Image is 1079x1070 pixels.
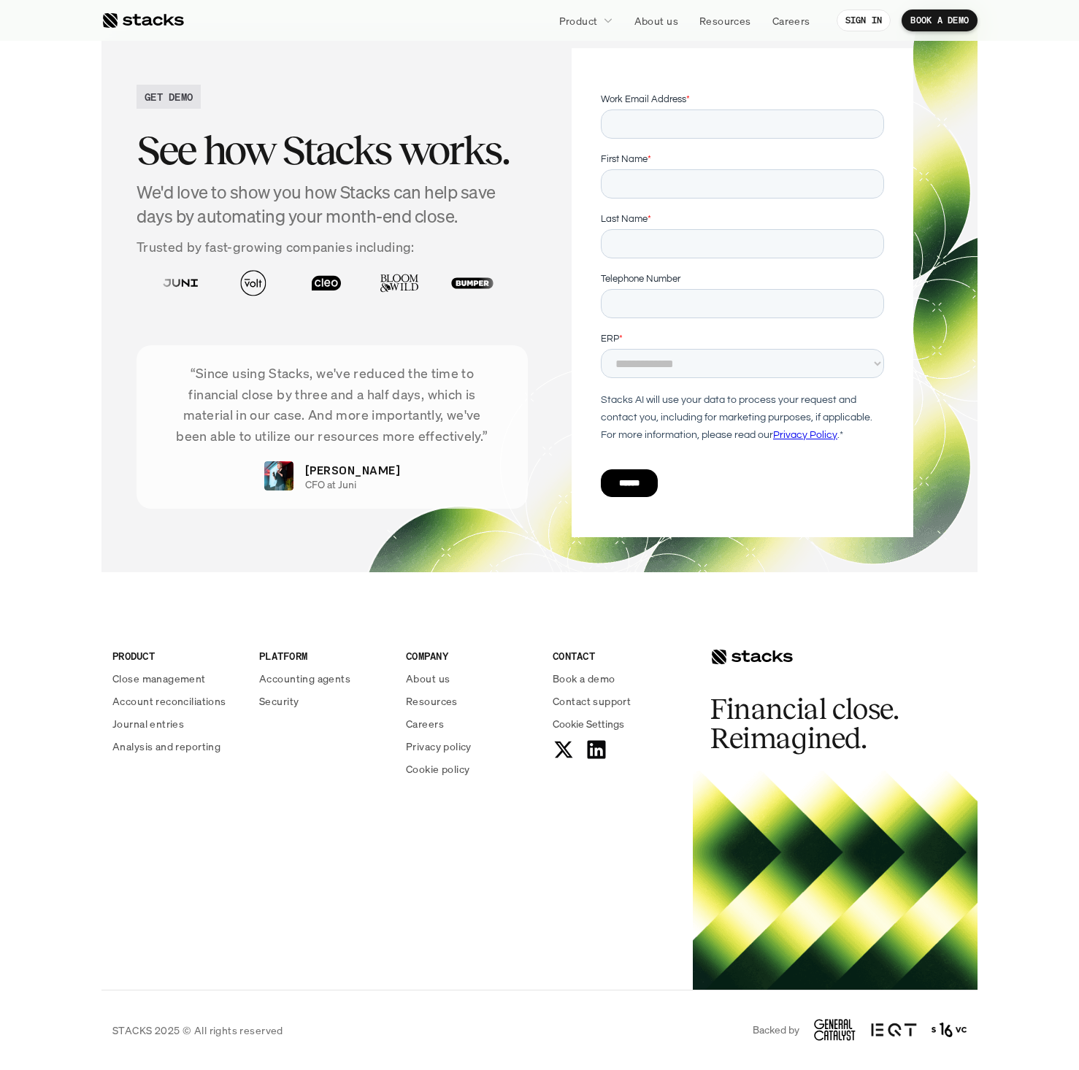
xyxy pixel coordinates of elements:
[626,7,687,34] a: About us
[112,739,242,754] a: Analysis and reporting
[112,693,226,709] p: Account reconciliations
[112,739,220,754] p: Analysis and reporting
[553,693,682,709] a: Contact support
[112,716,242,731] a: Journal entries
[699,13,751,28] p: Resources
[137,128,528,173] h2: See how Stacks works.
[601,92,884,523] iframe: Form 0
[406,761,535,777] a: Cookie policy
[553,671,615,686] p: Book a demo
[691,7,760,34] a: Resources
[305,461,400,479] p: [PERSON_NAME]
[112,1023,283,1038] p: STACKS 2025 © All rights reserved
[406,716,535,731] a: Careers
[710,695,929,753] h2: Financial close. Reimagined.
[553,716,624,731] button: Cookie Trigger
[553,648,682,663] p: CONTACT
[772,13,810,28] p: Careers
[259,693,299,709] p: Security
[406,693,535,709] a: Resources
[158,363,506,447] p: “Since using Stacks, we've reduced the time to financial close by three and a half days, which is...
[845,15,883,26] p: SIGN IN
[112,671,242,686] a: Close management
[634,13,678,28] p: About us
[910,15,969,26] p: BOOK A DEMO
[137,236,528,258] p: Trusted by fast-growing companies including:
[406,716,444,731] p: Careers
[902,9,978,31] a: BOOK A DEMO
[406,648,535,663] p: COMPANY
[553,693,631,709] p: Contact support
[406,761,469,777] p: Cookie policy
[137,180,528,229] h4: We'd love to show you how Stacks can help save days by automating your month-end close.
[112,648,242,663] p: PRODUCT
[259,671,388,686] a: Accounting agents
[406,739,472,754] p: Privacy policy
[112,671,206,686] p: Close management
[406,693,458,709] p: Resources
[553,671,682,686] a: Book a demo
[112,716,184,731] p: Journal entries
[559,13,598,28] p: Product
[259,648,388,663] p: PLATFORM
[837,9,891,31] a: SIGN IN
[259,671,350,686] p: Accounting agents
[406,739,535,754] a: Privacy policy
[259,693,388,709] a: Security
[305,479,356,491] p: CFO at Juni
[112,693,242,709] a: Account reconciliations
[764,7,819,34] a: Careers
[145,89,193,104] h2: GET DEMO
[406,671,450,686] p: About us
[753,1024,799,1036] p: Backed by
[553,716,624,731] span: Cookie Settings
[406,671,535,686] a: About us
